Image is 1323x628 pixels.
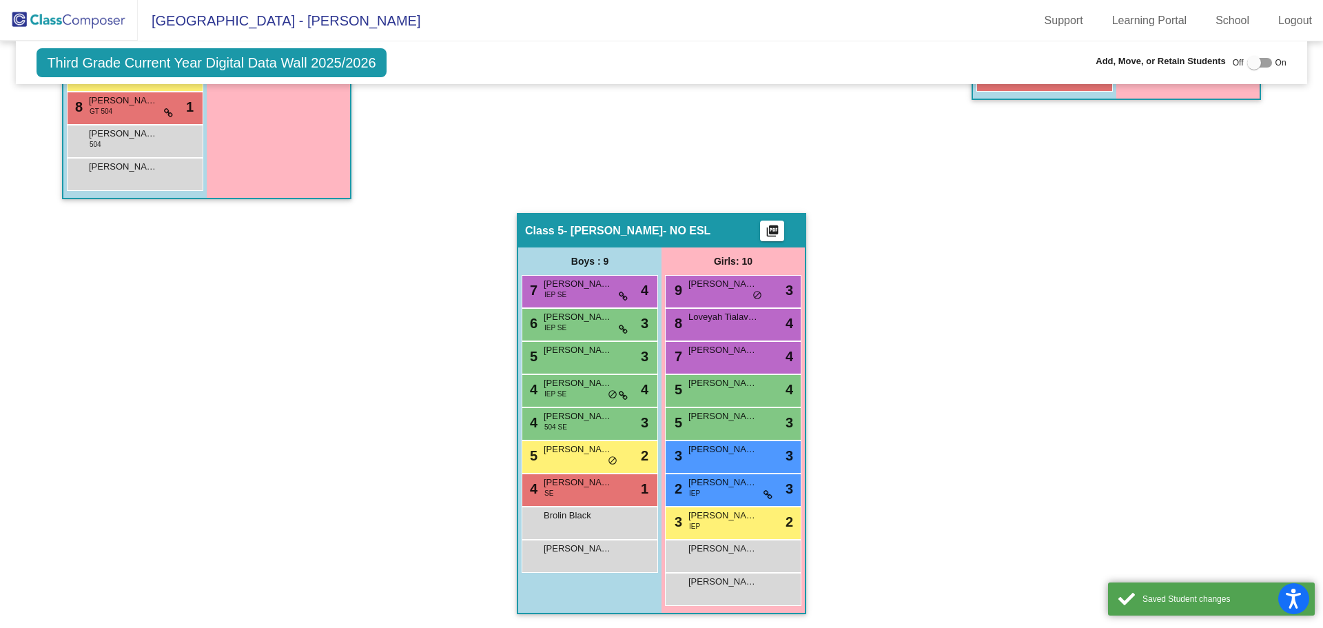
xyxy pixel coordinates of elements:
[764,224,781,243] mat-icon: picture_as_pdf
[544,509,613,523] span: Brolin Black
[688,443,757,456] span: [PERSON_NAME]
[671,349,682,364] span: 7
[544,343,613,357] span: [PERSON_NAME]
[688,277,757,291] span: [PERSON_NAME]
[608,389,617,401] span: do_not_disturb_alt
[641,412,648,433] span: 3
[89,94,158,108] span: [PERSON_NAME]
[671,316,682,331] span: 8
[786,379,793,400] span: 4
[786,412,793,433] span: 3
[90,139,101,150] span: 504
[689,488,700,498] span: IEP
[641,445,648,466] span: 2
[89,160,158,174] span: [PERSON_NAME]
[1101,10,1198,32] a: Learning Portal
[688,509,757,523] span: [PERSON_NAME]
[90,106,112,117] span: GT 504
[671,382,682,397] span: 5
[671,448,682,463] span: 3
[786,445,793,466] span: 3
[544,389,566,399] span: IEP SE
[89,127,158,141] span: [PERSON_NAME]
[786,511,793,532] span: 2
[526,448,537,463] span: 5
[526,349,537,364] span: 5
[671,481,682,496] span: 2
[671,283,682,298] span: 9
[544,277,613,291] span: [PERSON_NAME]
[544,323,566,333] span: IEP SE
[641,280,648,301] span: 4
[1267,10,1323,32] a: Logout
[526,283,537,298] span: 7
[526,316,537,331] span: 6
[138,10,420,32] span: [GEOGRAPHIC_DATA] - [PERSON_NAME]
[1034,10,1094,32] a: Support
[544,310,613,324] span: [PERSON_NAME]
[1096,54,1226,68] span: Add, Move, or Retain Students
[1204,10,1260,32] a: School
[786,346,793,367] span: 4
[688,476,757,489] span: [PERSON_NAME]
[37,48,386,77] span: Third Grade Current Year Digital Data Wall 2025/2026
[544,290,566,300] span: IEP SE
[1233,57,1244,69] span: Off
[786,313,793,334] span: 4
[1275,57,1286,69] span: On
[786,280,793,301] span: 3
[688,542,757,556] span: [PERSON_NAME]
[671,514,682,529] span: 3
[518,247,661,275] div: Boys : 9
[526,481,537,496] span: 4
[544,409,613,423] span: [PERSON_NAME] V
[752,290,762,301] span: do_not_disturb_alt
[641,346,648,367] span: 3
[526,415,537,430] span: 4
[544,542,613,556] span: [PERSON_NAME]
[689,521,700,531] span: IEP
[671,415,682,430] span: 5
[564,224,710,238] span: - [PERSON_NAME]- NO ESL
[641,379,648,400] span: 4
[525,224,564,238] span: Class 5
[544,376,613,390] span: [PERSON_NAME]
[544,476,613,489] span: [PERSON_NAME]
[661,247,805,275] div: Girls: 10
[544,443,613,456] span: [PERSON_NAME]
[786,478,793,499] span: 3
[544,422,567,432] span: 504 SE
[688,310,757,324] span: Loveyah Tialavea
[72,99,83,114] span: 8
[186,97,194,117] span: 1
[526,382,537,397] span: 4
[688,575,757,589] span: [PERSON_NAME]
[608,456,617,467] span: do_not_disturb_alt
[641,313,648,334] span: 3
[688,409,757,423] span: [PERSON_NAME]
[688,343,757,357] span: [PERSON_NAME]
[760,221,784,241] button: Print Students Details
[1142,593,1304,605] div: Saved Student changes
[641,478,648,499] span: 1
[544,488,553,498] span: SE
[688,376,757,390] span: [PERSON_NAME]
